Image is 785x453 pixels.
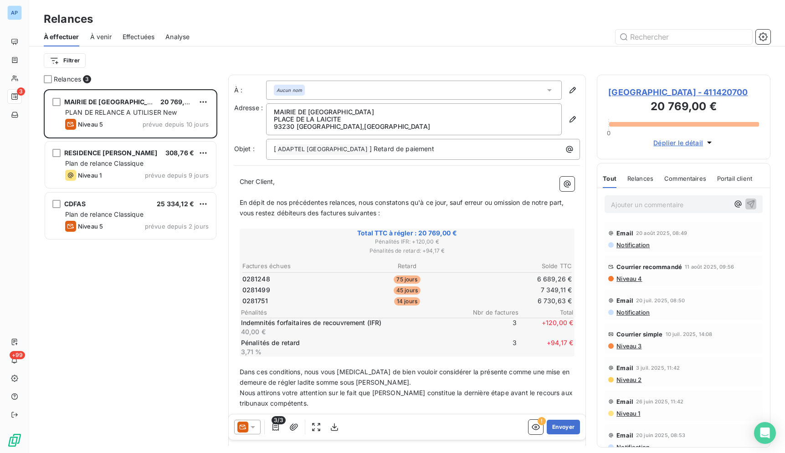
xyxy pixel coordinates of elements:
[242,275,270,284] span: 0281248
[44,89,217,453] div: grid
[685,264,734,270] span: 11 août 2025, 09:56
[240,199,566,217] span: En dépit de nos précédentes relances, nous constatons qu'à ce jour, sauf erreur ou omission de no...
[157,200,194,208] span: 25 334,12 €
[241,247,574,255] span: Pénalités de retard : + 94,17 €
[277,87,302,93] em: Aucun nom
[616,376,641,383] span: Niveau 2
[518,309,573,316] span: Total
[463,285,573,295] td: 7 349,11 €
[394,275,420,284] span: 75 jours
[463,261,573,271] th: Solde TTC
[616,241,650,249] span: Notification
[241,347,461,356] p: 3,71 %
[54,75,81,84] span: Relances
[394,297,420,305] span: 14 jours
[636,433,685,438] span: 20 juin 2025, 08:53
[462,318,517,336] span: 3
[651,137,717,148] button: Déplier le détail
[547,420,580,434] button: Envoyer
[274,145,276,153] span: [
[78,172,102,179] span: Niveau 1
[277,144,369,155] span: ADAPTEL [GEOGRAPHIC_DATA]
[83,75,91,83] span: 3
[65,159,144,167] span: Plan de relance Classique
[616,432,633,439] span: Email
[17,87,25,96] span: 3
[616,331,662,338] span: Courrier simple
[274,108,554,116] p: MAIRIE DE [GEOGRAPHIC_DATA]
[616,309,650,316] span: Notification
[241,309,464,316] span: Pénalités
[464,309,518,316] span: Nbr de factures
[241,327,461,336] p: 40,00 €
[274,116,554,123] p: PLACE DE LA LAICITE
[234,86,266,95] label: À :
[145,223,209,230] span: prévue depuis 2 jours
[352,261,462,271] th: Retard
[394,286,421,295] span: 45 jours
[616,342,641,350] span: Niveau 3
[616,229,633,237] span: Email
[462,338,517,356] span: 3
[636,230,687,236] span: 20 août 2025, 08:49
[90,32,112,41] span: À venir
[241,238,574,246] span: Pénalités IFR : + 120,00 €
[242,285,270,295] span: 0281499
[160,98,199,106] span: 20 769,00 €
[616,364,633,372] span: Email
[65,108,177,116] span: PLAN DE RELANCE A UTILISER New
[64,200,86,208] span: CDFAS
[518,338,573,356] span: + 94,17 €
[616,410,640,417] span: Niveau 1
[463,274,573,284] td: 6 689,26 €
[666,331,713,337] span: 10 juil. 2025, 14:08
[7,433,22,448] img: Logo LeanPay
[608,98,759,117] h3: 20 769,00 €
[636,399,683,404] span: 26 juin 2025, 11:42
[717,175,752,182] span: Portail client
[242,261,352,271] th: Factures échues
[627,175,653,182] span: Relances
[664,175,706,182] span: Commentaires
[65,210,144,218] span: Plan de relance Classique
[272,416,285,424] span: 3/3
[369,145,434,153] span: ] Retard de paiement
[616,30,752,44] input: Rechercher
[636,365,680,371] span: 3 juil. 2025, 11:42
[10,351,25,359] span: +99
[463,296,573,306] td: 6 730,63 €
[240,368,571,386] span: Dans ces conditions, nous vous [MEDICAL_DATA] de bien vouloir considérer la présente comme une mi...
[234,104,263,112] span: Adresse :
[44,11,93,27] h3: Relances
[64,98,166,106] span: MAIRIE DE [GEOGRAPHIC_DATA]
[274,123,554,130] p: 93230 [GEOGRAPHIC_DATA] , [GEOGRAPHIC_DATA]
[242,296,268,305] span: 0281751
[145,172,209,179] span: prévue depuis 9 jours
[241,229,574,238] span: Total TTC à régler : 20 769,00 €
[241,338,461,347] p: Pénalités de retard
[616,275,642,282] span: Niveau 4
[241,318,461,327] p: Indemnités forfaitaires de recouvrement (IFR)
[240,389,575,407] span: Nous attirons votre attention sur le fait que [PERSON_NAME] constitue la dernière étape avant le ...
[754,422,776,444] div: Open Intercom Messenger
[44,53,86,68] button: Filtrer
[616,443,650,451] span: Notification
[165,149,194,157] span: 308,76 €
[616,398,633,405] span: Email
[608,86,759,98] span: [GEOGRAPHIC_DATA] - 411420700
[143,121,209,128] span: prévue depuis 10 jours
[603,175,616,182] span: Tout
[616,263,682,270] span: Courrier recommandé
[240,178,275,185] span: Cher Client,
[64,149,157,157] span: RESIDENCE [PERSON_NAME]
[78,121,103,128] span: Niveau 5
[653,138,703,148] span: Déplier le détail
[234,145,255,153] span: Objet :
[616,297,633,304] span: Email
[636,298,685,303] span: 20 juil. 2025, 08:50
[78,223,103,230] span: Niveau 5
[518,318,573,336] span: + 120,00 €
[44,32,79,41] span: À effectuer
[123,32,155,41] span: Effectuées
[165,32,190,41] span: Analyse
